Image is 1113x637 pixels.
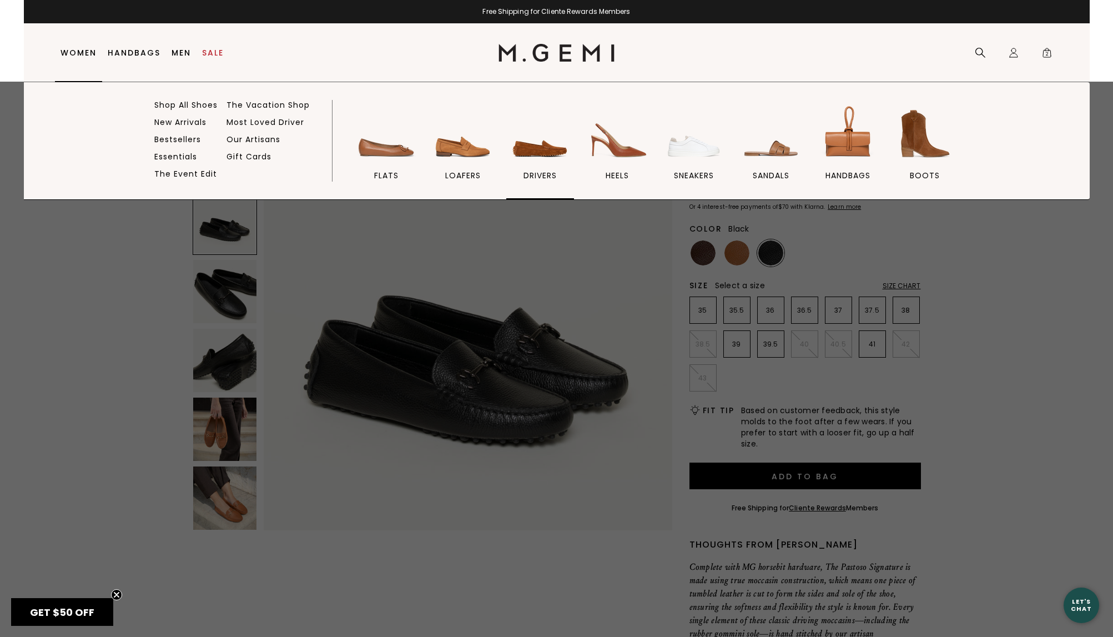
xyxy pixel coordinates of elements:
[737,103,805,199] a: sandals
[445,170,481,180] span: loafers
[674,170,714,180] span: sneakers
[24,7,1090,16] div: Free Shipping for Cliente Rewards Members
[226,117,304,127] a: Most Loved Driver
[429,103,497,199] a: loafers
[226,152,271,162] a: Gift Cards
[506,103,575,199] a: drivers
[154,152,197,162] a: Essentials
[202,48,224,57] a: Sale
[894,103,956,165] img: BOOTS
[432,103,494,165] img: loafers
[154,169,217,179] a: The Event Edit
[663,103,725,165] img: sneakers
[355,103,417,165] img: flats
[226,100,310,110] a: The Vacation Shop
[523,170,557,180] span: drivers
[498,44,615,62] img: M.Gemi
[891,103,959,199] a: BOOTS
[1064,598,1099,612] div: Let's Chat
[586,103,648,165] img: heels
[172,48,191,57] a: Men
[606,170,629,180] span: heels
[61,48,97,57] a: Women
[108,48,160,57] a: Handbags
[226,134,280,144] a: Our Artisans
[374,170,399,180] span: flats
[352,103,421,199] a: flats
[30,605,94,619] span: GET $50 OFF
[753,170,789,180] span: sandals
[1041,49,1052,61] span: 2
[509,103,571,165] img: drivers
[11,598,113,626] div: GET $50 OFFClose teaser
[740,103,802,165] img: sandals
[910,170,940,180] span: BOOTS
[154,134,201,144] a: Bestsellers
[660,103,728,199] a: sneakers
[825,170,870,180] span: handbags
[817,103,879,165] img: handbags
[583,103,651,199] a: heels
[154,100,218,110] a: Shop All Shoes
[154,117,207,127] a: New Arrivals
[814,103,882,199] a: handbags
[111,589,122,600] button: Close teaser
